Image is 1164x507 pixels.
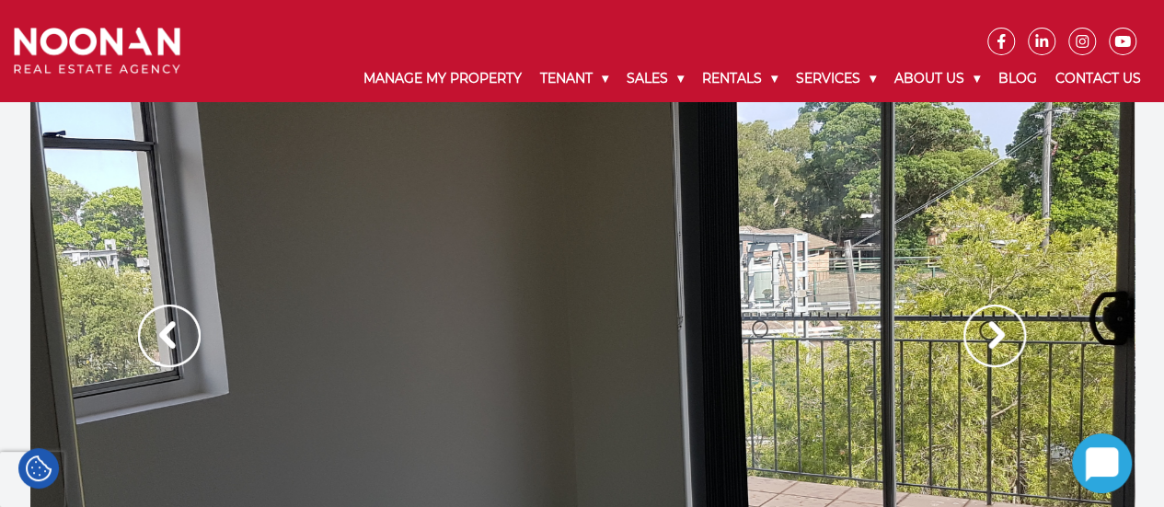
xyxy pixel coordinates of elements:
img: Arrow slider [138,305,201,367]
div: Cookie Settings [18,448,59,489]
a: Sales [617,55,693,102]
a: Rentals [693,55,787,102]
a: Tenant [531,55,617,102]
img: Noonan Real Estate Agency [14,28,180,74]
a: Blog [989,55,1046,102]
a: About Us [885,55,989,102]
img: Arrow slider [963,305,1026,367]
a: Manage My Property [354,55,531,102]
a: Contact Us [1046,55,1150,102]
a: Services [787,55,885,102]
